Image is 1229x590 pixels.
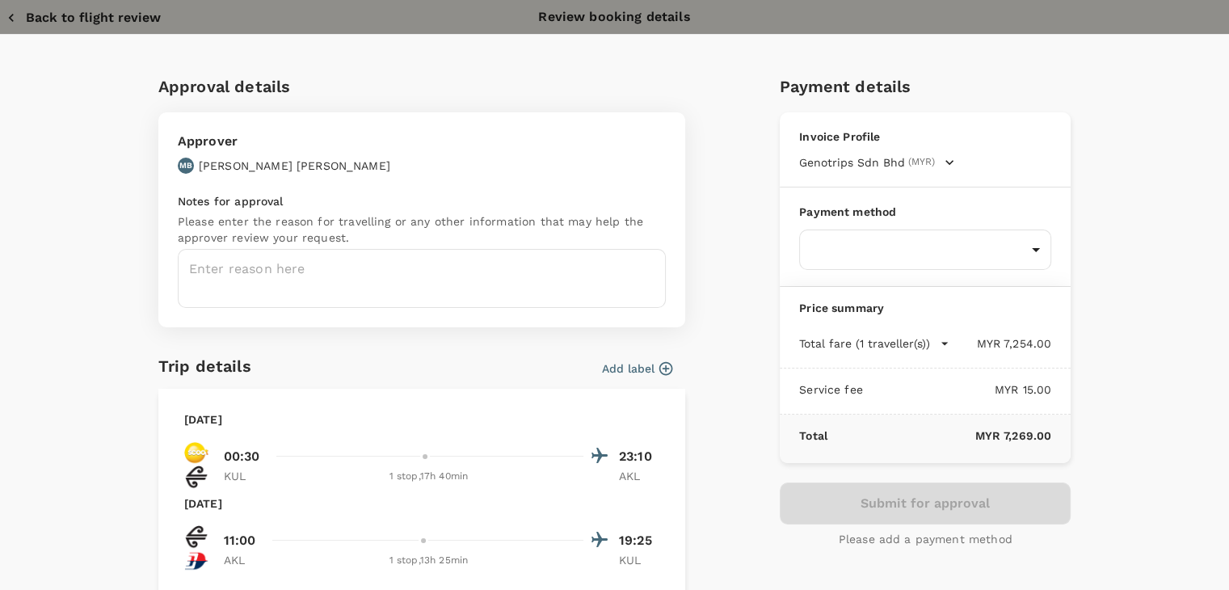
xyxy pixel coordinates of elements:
[799,335,949,352] button: Total fare (1 traveller(s))
[602,360,672,377] button: Add label
[908,154,935,171] span: (MYR)
[184,549,208,573] img: MH
[184,525,208,549] img: NZ
[949,335,1051,352] p: MYR 7,254.00
[274,469,583,485] div: 1 stop , 17h 40min
[619,468,659,484] p: AKL
[179,160,192,171] p: MB
[827,428,1051,444] p: MYR 7,269.00
[184,440,208,465] img: TR
[224,552,264,568] p: AKL
[6,10,161,26] button: Back to flight review
[839,531,1012,547] p: Please add a payment method
[224,531,256,550] p: 11:00
[184,465,208,489] img: NZ
[799,300,1051,316] p: Price summary
[799,230,1051,270] div: ​
[178,132,390,151] p: Approver
[184,411,222,428] p: [DATE]
[274,553,583,569] div: 1 stop , 13h 25min
[619,447,659,466] p: 23:10
[799,381,863,398] p: Service fee
[178,213,666,246] p: Please enter the reason for travelling or any other information that may help the approver review...
[799,428,827,444] p: Total
[199,158,390,174] p: [PERSON_NAME] [PERSON_NAME]
[863,381,1051,398] p: MYR 15.00
[184,495,222,512] p: [DATE]
[158,353,251,379] h6: Trip details
[224,447,260,466] p: 00:30
[799,204,1051,220] p: Payment method
[799,129,1051,145] p: Invoice Profile
[619,552,659,568] p: KUL
[799,154,954,171] button: Genotrips Sdn Bhd(MYR)
[799,335,930,352] p: Total fare (1 traveller(s))
[158,74,685,99] h6: Approval details
[619,531,659,550] p: 19:25
[799,154,905,171] span: Genotrips Sdn Bhd
[224,468,264,484] p: KUL
[780,74,1071,99] h6: Payment details
[538,7,690,27] p: Review booking details
[178,193,666,209] p: Notes for approval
